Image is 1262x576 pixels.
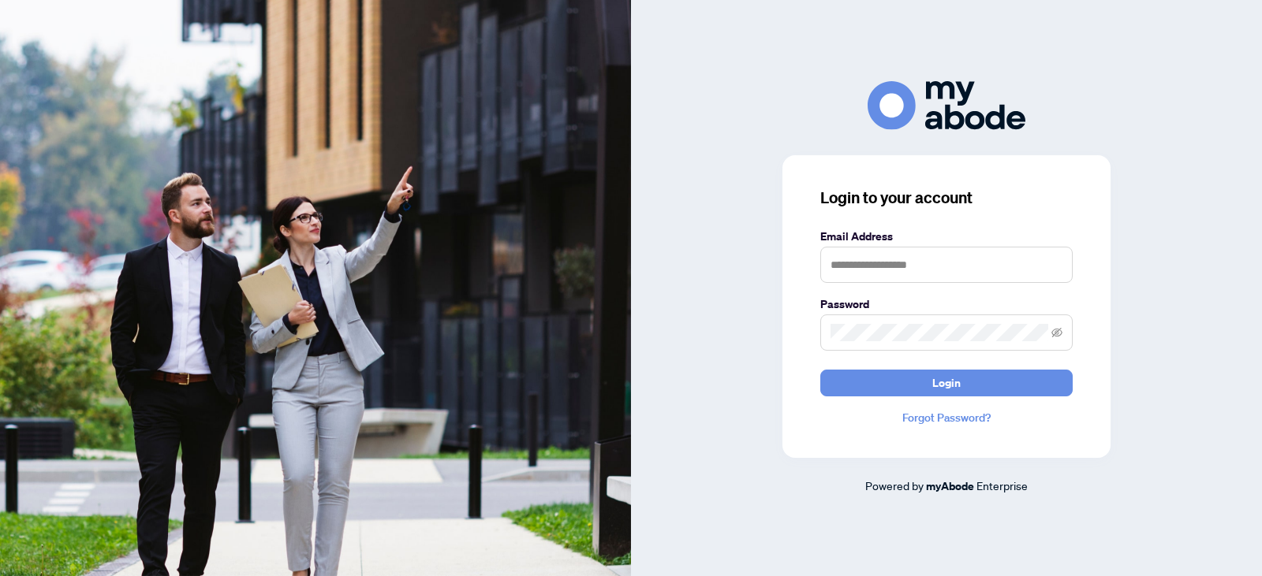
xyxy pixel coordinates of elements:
[932,370,961,396] span: Login
[820,228,1073,245] label: Email Address
[820,187,1073,209] h3: Login to your account
[820,409,1073,426] a: Forgot Password?
[820,370,1073,396] button: Login
[868,81,1025,129] img: ma-logo
[976,478,1028,492] span: Enterprise
[926,478,974,495] a: myAbode
[865,478,924,492] span: Powered by
[1051,327,1062,338] span: eye-invisible
[820,295,1073,313] label: Password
